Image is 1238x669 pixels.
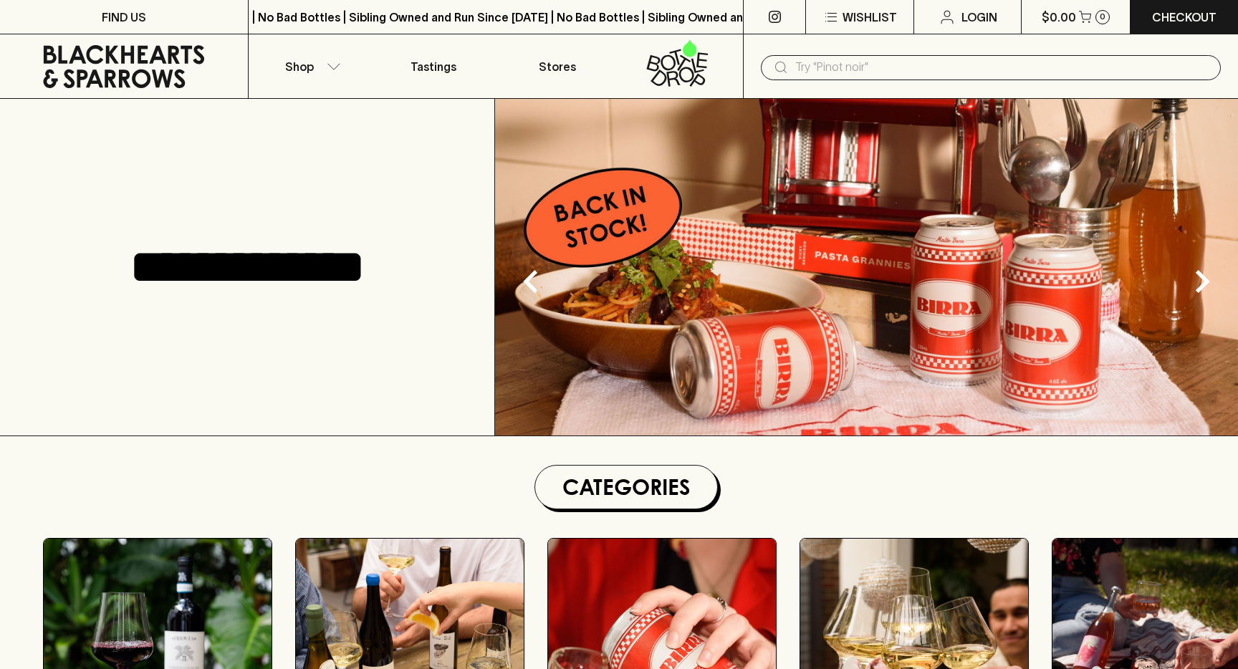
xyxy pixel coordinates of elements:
p: Wishlist [843,9,897,26]
p: Checkout [1152,9,1217,26]
p: Stores [539,58,576,75]
button: Previous [502,253,560,310]
p: Login [961,9,997,26]
a: Stores [496,34,620,98]
button: Shop [249,34,373,98]
p: Shop [285,58,314,75]
p: FIND US [102,9,146,26]
a: Tastings [372,34,496,98]
p: $0.00 [1042,9,1076,26]
img: optimise [495,99,1238,435]
button: Next [1174,253,1231,310]
input: Try "Pinot noir" [795,56,1209,79]
h1: Categories [541,471,711,503]
p: 0 [1100,13,1105,21]
p: Tastings [411,58,456,75]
